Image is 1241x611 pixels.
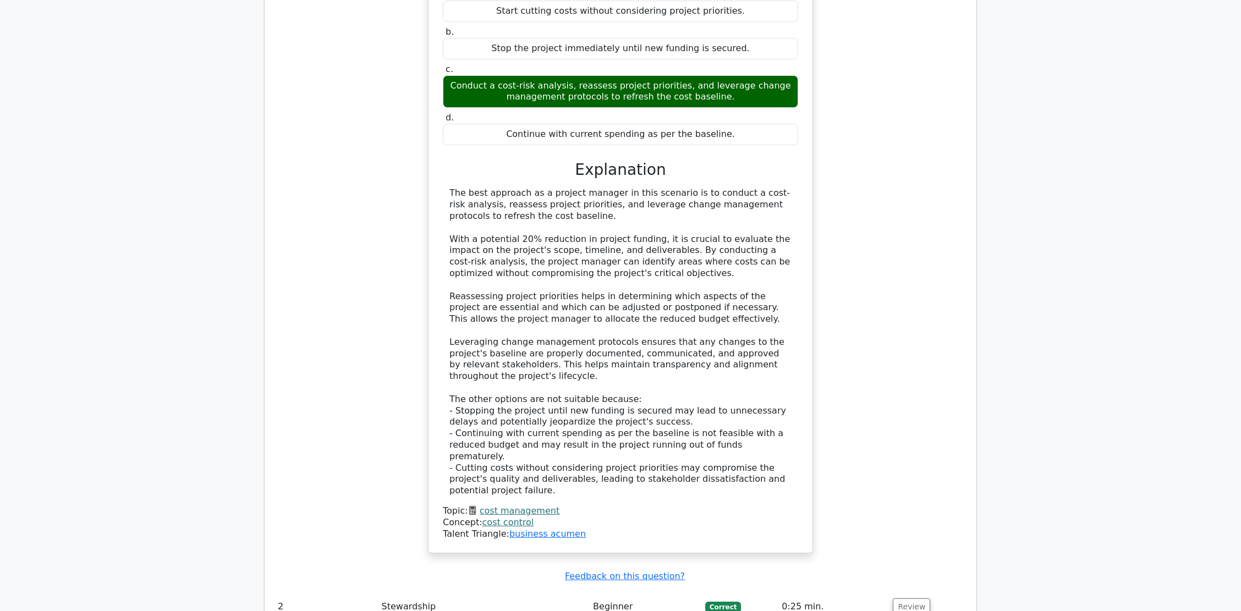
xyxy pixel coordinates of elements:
a: business acumen [509,529,586,539]
div: Stop the project immediately until new funding is secured. [443,38,798,59]
a: Feedback on this question? [565,571,685,581]
div: Conduct a cost-risk analysis, reassess project priorities, and leverage change management protoco... [443,75,798,108]
div: Concept: [443,517,798,529]
span: c. [446,64,453,74]
div: Start cutting costs without considering project priorities. [443,1,798,22]
a: cost control [482,517,534,527]
div: Talent Triangle: [443,505,798,540]
span: b. [446,26,454,37]
div: Continue with current spending as per the baseline. [443,124,798,145]
span: d. [446,112,454,123]
div: The best approach as a project manager in this scenario is to conduct a cost-risk analysis, reass... [449,188,792,497]
h3: Explanation [449,161,792,179]
a: cost management [480,505,559,516]
div: Topic: [443,505,798,517]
